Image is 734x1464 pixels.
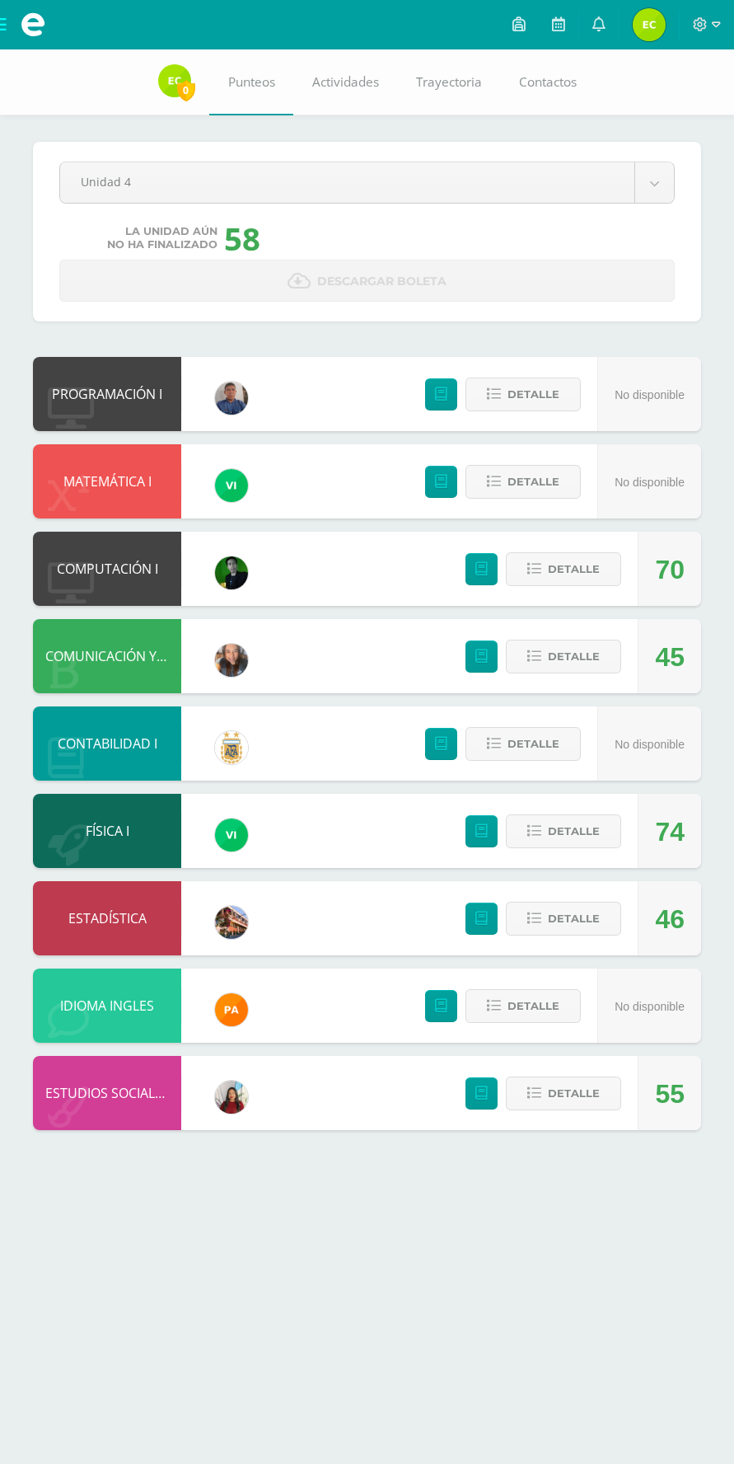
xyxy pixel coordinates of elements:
button: Detalle [465,378,581,411]
div: PROGRAMACIÓN I [33,357,181,431]
img: 8286b9a544571e995a349c15127c7be6.png [215,644,248,677]
span: Detalle [548,1078,600,1109]
img: a241c2b06c5b4daf9dd7cbc5f490cd0f.png [215,469,248,502]
button: Detalle [506,902,621,936]
button: Detalle [506,1077,621,1110]
img: 9a16ed88951ec5942f7639de74a8baf1.png [633,8,666,41]
span: Detalle [548,903,600,934]
span: Trayectoria [416,73,482,91]
button: Detalle [506,814,621,848]
span: Unidad 4 [81,162,614,201]
div: 45 [655,620,685,694]
span: No disponible [615,476,685,489]
div: 58 [224,217,260,260]
a: Trayectoria [397,49,500,115]
span: Detalle [548,641,600,672]
div: FÍSICA I [33,794,181,868]
img: 2a9226028aa254eb8bf160ce7b8ff5e0.png [215,1081,248,1114]
button: Detalle [506,640,621,673]
div: COMPUTACIÓN I [33,532,181,606]
a: Punteos [209,49,293,115]
img: 81049356b3b16f348f04480ea0cb6817.png [215,993,248,1026]
div: 70 [655,533,685,607]
span: Punteos [228,73,275,91]
img: 0a4f8d2552c82aaa76f7aefb013bc2ce.png [215,906,248,939]
button: Detalle [465,727,581,761]
span: Contactos [519,73,577,91]
button: Detalle [465,465,581,499]
span: Detalle [548,816,600,847]
span: No disponible [615,388,685,401]
img: 9a16ed88951ec5942f7639de74a8baf1.png [158,64,191,97]
div: IDIOMA INGLES [33,969,181,1043]
span: Detalle [507,379,559,410]
div: 74 [655,795,685,869]
img: a241c2b06c5b4daf9dd7cbc5f490cd0f.png [215,819,248,852]
span: Detalle [507,991,559,1021]
span: No disponible [615,1000,685,1013]
div: CONTABILIDAD I [33,706,181,781]
div: ESTUDIOS SOCIALES [33,1056,181,1130]
span: Detalle [507,729,559,759]
div: 46 [655,882,685,956]
span: No disponible [615,738,685,751]
img: a3f08ede47cf93992f6d41f2547503f4.png [215,556,248,589]
span: Detalle [548,554,600,584]
a: Unidad 4 [60,162,674,203]
div: 55 [655,1057,685,1131]
div: MATEMÁTICA I [33,444,181,518]
span: La unidad aún no ha finalizado [107,225,217,251]
span: Descargar boleta [317,261,446,302]
button: Detalle [506,552,621,586]
span: 0 [177,80,195,101]
div: COMUNICACIÓN Y LITERATURA [33,619,181,693]
span: Detalle [507,467,559,497]
div: ESTADÍSTICA [33,881,181,955]
img: ed7f1540a141288a9aef5cdb5b9f3fc6.png [215,731,248,764]
img: bf66807720f313c6207fc724d78fb4d0.png [215,382,248,415]
button: Detalle [465,989,581,1023]
a: Actividades [293,49,397,115]
span: Actividades [312,73,379,91]
a: Contactos [500,49,595,115]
